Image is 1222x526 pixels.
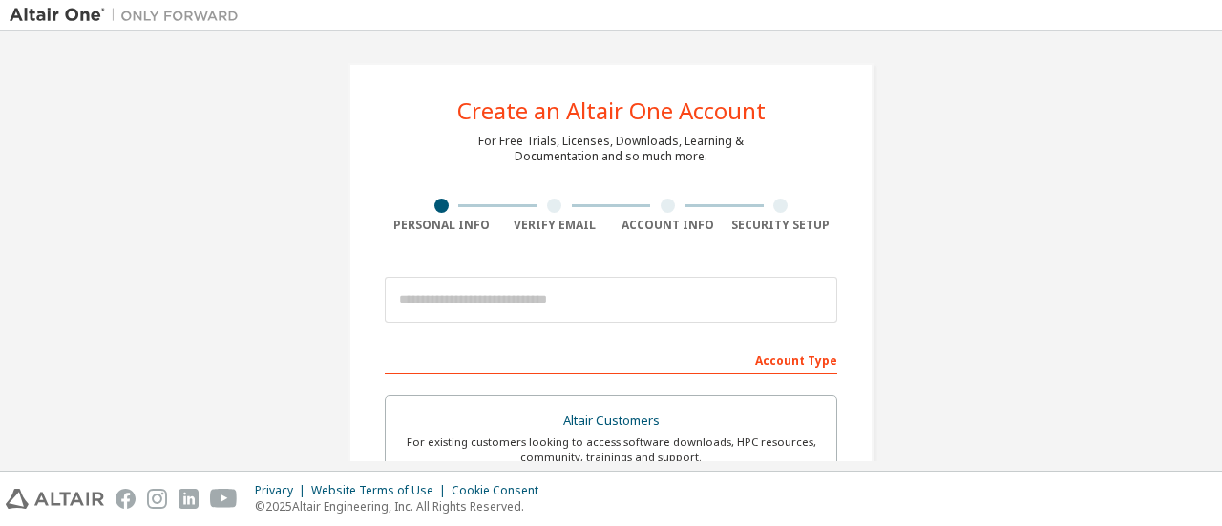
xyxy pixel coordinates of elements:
div: Altair Customers [397,408,825,434]
div: Personal Info [385,218,498,233]
img: facebook.svg [116,489,136,509]
img: Altair One [10,6,248,25]
div: Account Type [385,344,837,374]
div: Security Setup [725,218,838,233]
div: Website Terms of Use [311,483,452,498]
div: For Free Trials, Licenses, Downloads, Learning & Documentation and so much more. [478,134,744,164]
p: © 2025 Altair Engineering, Inc. All Rights Reserved. [255,498,550,515]
img: youtube.svg [210,489,238,509]
div: Cookie Consent [452,483,550,498]
img: instagram.svg [147,489,167,509]
div: Privacy [255,483,311,498]
div: For existing customers looking to access software downloads, HPC resources, community, trainings ... [397,434,825,465]
div: Account Info [611,218,725,233]
div: Create an Altair One Account [457,99,766,122]
img: altair_logo.svg [6,489,104,509]
img: linkedin.svg [179,489,199,509]
div: Verify Email [498,218,612,233]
